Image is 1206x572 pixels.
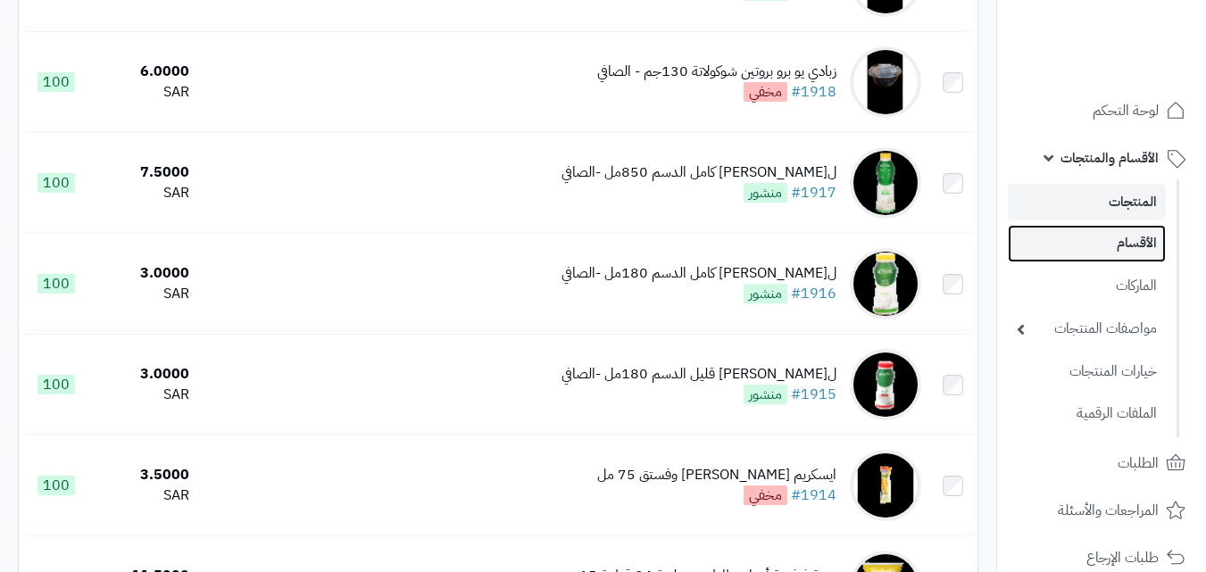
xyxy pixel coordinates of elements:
[850,248,921,319] img: لبن أكتيفيا كامل الدسم 180مل -الصافي
[850,349,921,420] img: لبن أكتيفيا قليل الدسم 180مل -الصافي
[744,284,787,303] span: منشور
[1008,442,1195,485] a: الطلبات
[100,485,189,506] div: SAR
[791,283,836,304] a: #1916
[100,62,189,82] div: 6.0000
[37,274,75,294] span: 100
[850,450,921,521] img: ايسكريم كولفي كاجو وفستق 75 مل
[791,182,836,203] a: #1917
[744,82,787,102] span: مخفي
[561,263,836,284] div: ل[PERSON_NAME] كامل الدسم 180مل -الصافي
[1008,394,1166,433] a: الملفات الرقمية
[1093,98,1159,123] span: لوحة التحكم
[1085,50,1189,87] img: logo-2.png
[1008,89,1195,132] a: لوحة التحكم
[100,385,189,405] div: SAR
[37,476,75,495] span: 100
[37,173,75,193] span: 100
[1008,489,1195,532] a: المراجعات والأسئلة
[791,81,836,103] a: #1918
[791,384,836,405] a: #1915
[850,46,921,118] img: زبادي يو برو بروتين شوكولاتة 130جم - الصافي
[1060,145,1159,170] span: الأقسام والمنتجات
[100,364,189,385] div: 3.0000
[100,284,189,304] div: SAR
[100,465,189,485] div: 3.5000
[100,263,189,284] div: 3.0000
[1086,545,1159,570] span: طلبات الإرجاع
[744,485,787,505] span: مخفي
[37,375,75,394] span: 100
[744,385,787,404] span: منشور
[597,62,836,82] div: زبادي يو برو بروتين شوكولاتة 130جم - الصافي
[1008,184,1166,220] a: المنتجات
[1118,451,1159,476] span: الطلبات
[1008,267,1166,305] a: الماركات
[850,147,921,219] img: لبن أكتيفيا كامل الدسم 850مل -الصافي
[597,465,836,485] div: ايسكريم [PERSON_NAME] وفستق 75 مل
[561,162,836,183] div: ل[PERSON_NAME] كامل الدسم 850مل -الصافي
[791,485,836,506] a: #1914
[37,72,75,92] span: 100
[100,82,189,103] div: SAR
[100,162,189,183] div: 7.5000
[561,364,836,385] div: ل[PERSON_NAME] قليل الدسم 180مل -الصافي
[1008,225,1166,261] a: الأقسام
[744,183,787,203] span: منشور
[1008,352,1166,391] a: خيارات المنتجات
[1008,310,1166,348] a: مواصفات المنتجات
[1058,498,1159,523] span: المراجعات والأسئلة
[100,183,189,203] div: SAR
